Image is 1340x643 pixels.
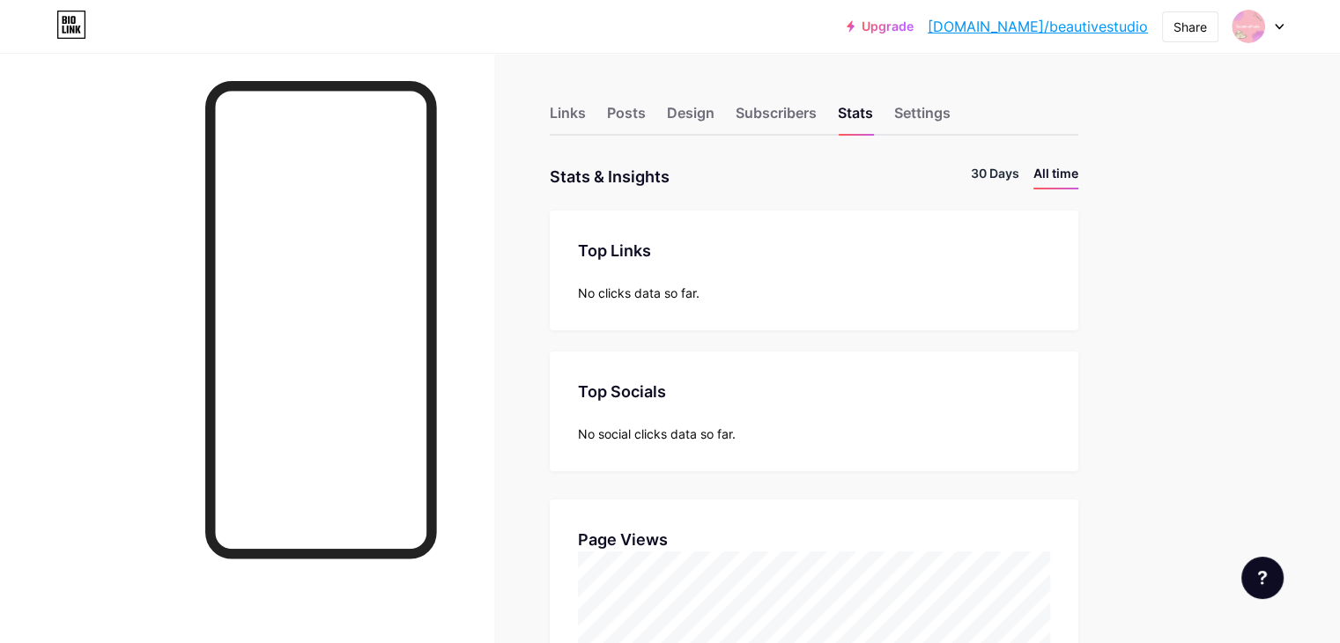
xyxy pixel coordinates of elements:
div: No social clicks data so far. [578,425,1050,443]
div: Links [550,102,586,134]
div: Top Links [578,239,1050,262]
div: Stats [838,102,873,134]
div: Share [1173,18,1207,36]
div: Settings [894,102,951,134]
div: Stats & Insights [550,164,670,189]
li: 30 Days [971,164,1019,189]
div: No clicks data so far. [578,284,1050,302]
div: Subscribers [736,102,817,134]
div: Design [667,102,714,134]
a: Upgrade [847,19,914,33]
a: [DOMAIN_NAME]/beautivestudio [928,16,1148,37]
img: Naruto Nikolov [1232,10,1265,43]
div: Posts [607,102,646,134]
li: All time [1033,164,1078,189]
div: Page Views [578,528,1050,551]
div: Top Socials [578,380,1050,403]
